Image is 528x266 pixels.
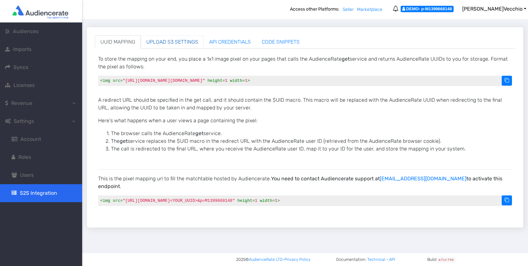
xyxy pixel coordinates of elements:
[343,7,354,12] a: Seller
[524,263,528,266] iframe: JSD widget
[462,6,523,12] span: [PERSON_NAME] Vecchio
[113,198,120,203] span: src
[401,6,454,12] div: Masquerading as: DEMO
[255,198,257,203] span: 1
[208,78,223,83] span: height
[245,78,247,83] span: 1
[342,56,350,62] strong: get
[113,78,120,83] span: src
[222,78,225,83] span: =
[260,198,272,203] span: width
[103,78,110,83] span: img
[256,35,305,49] a: CODE SNIPPETS
[98,55,512,71] p: To store the mapping on your end, you place a 1x1 image pixel on your pages that calls the Audien...
[20,190,57,196] span: S2S Integration
[195,130,203,136] strong: get
[123,78,205,83] span: "[URL][DOMAIN_NAME][DOMAIN_NAME]"
[380,176,466,182] a: [EMAIL_ADDRESS][DOMAIN_NAME]
[252,198,255,203] span: =
[18,154,31,160] span: Roles
[237,198,252,203] span: height
[98,176,502,189] b: You need to contact Audiencerate support at to activate this endpoint
[123,198,235,203] span: "[URL][DOMAIN_NAME]<YOUR_UUID>&p=M1399668148"
[275,198,277,203] span: 1
[21,136,41,142] span: Account
[11,100,32,106] span: Revenue
[103,198,110,203] span: img
[427,256,456,262] span: Build
[141,35,204,49] a: UPLOAD S3 SETTINGS
[120,138,128,144] strong: get
[225,78,227,83] span: 1
[336,256,395,262] span: Documentation: -
[13,64,28,70] span: Syncs
[13,82,35,88] span: Licenses
[100,198,103,203] span: <
[98,117,512,124] p: Here's what happens when a user views a page containing the pixel:
[98,175,512,190] p: This is the pixel mapping url to fill the matchtable hosted by Audiencerate. .
[111,137,512,145] li: The service replaces the $UID macro in the redirect URL with the AudienceRate user ID (retrieved ...
[111,130,512,137] li: The browser calls the AudienceRate service.
[249,256,283,262] a: AudienceRate LTD
[243,78,245,83] span: =
[204,35,256,49] a: API CREDENTIALS
[230,78,243,83] span: width
[98,96,512,112] p: A redirect URL should be specified in the get call, and it should contain the $UID macro. This ma...
[13,46,31,52] span: Imports
[95,35,141,49] a: UUID MAPPING
[13,28,38,34] span: Audiences
[100,78,103,83] span: <
[277,198,280,203] span: >
[367,257,385,262] a: Technical
[20,172,34,178] span: Users
[357,7,382,12] a: Marketplace
[120,78,123,83] span: =
[389,257,395,262] a: API
[14,118,34,124] span: Settings
[247,78,250,83] span: >
[285,256,311,262] a: Privacy Policy
[111,145,512,153] li: The call is redirected to the final URL, where you receive the AudienceRate user ID, map it to yo...
[436,257,456,263] code: a7cc74e
[290,6,343,15] b: Access other Platforms:
[272,198,275,203] span: =
[120,198,123,203] span: =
